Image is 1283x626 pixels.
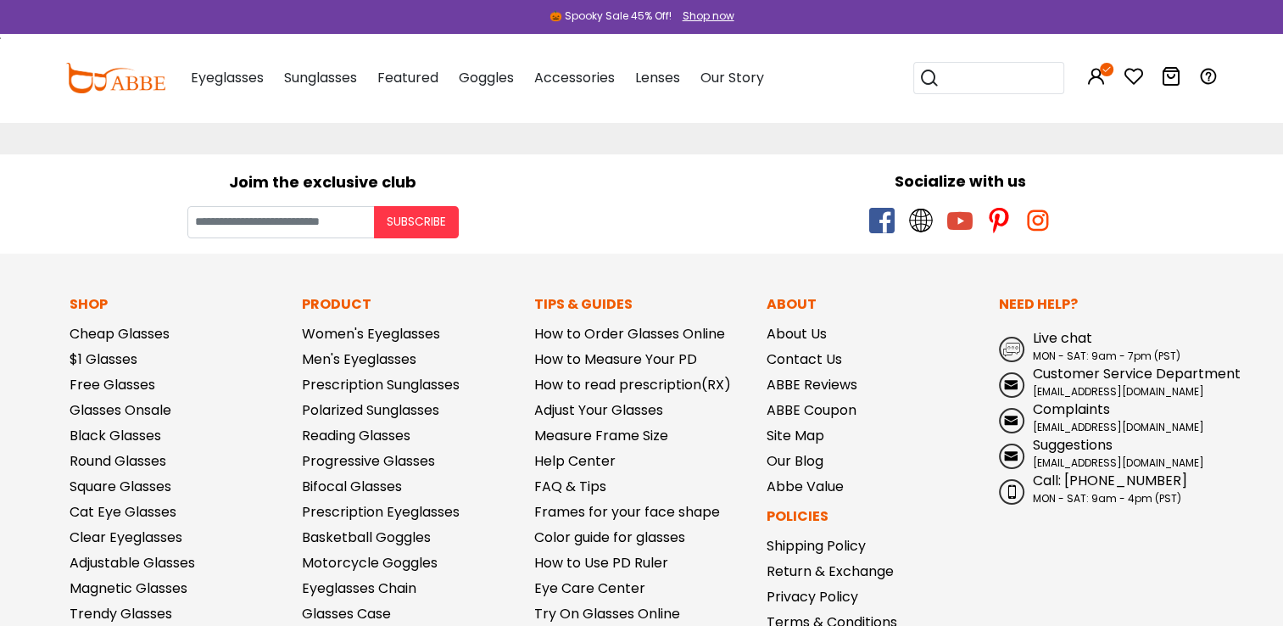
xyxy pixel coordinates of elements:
a: Reading Glasses [302,426,410,445]
a: Customer Service Department [EMAIL_ADDRESS][DOMAIN_NAME] [999,364,1214,400]
a: Bifocal Glasses [302,477,402,496]
div: 🎃 Spooky Sale 45% Off! [549,8,672,24]
a: Measure Frame Size [534,426,668,445]
a: Cat Eye Glasses [70,502,176,522]
a: Cheap Glasses [70,324,170,344]
a: Eye Care Center [534,578,645,598]
span: Suggestions [1033,435,1113,455]
a: Adjust Your Glasses [534,400,663,420]
a: Women's Eyeglasses [302,324,440,344]
a: Square Glasses [70,477,171,496]
a: Site Map [767,426,824,445]
img: abbeglasses.com [65,63,165,93]
p: Need Help? [999,294,1214,315]
a: Frames for your face shape [534,502,720,522]
a: Motorcycle Goggles [302,553,438,573]
span: Lenses [635,68,680,87]
span: Customer Service Department [1033,364,1241,383]
a: Polarized Sunglasses [302,400,439,420]
a: Contact Us [767,349,842,369]
a: Complaints [EMAIL_ADDRESS][DOMAIN_NAME] [999,400,1214,435]
div: Shop now [683,8,734,24]
p: About [767,294,982,315]
a: Free Glasses [70,375,155,394]
a: Try On Glasses Online [534,604,680,623]
a: Adjustable Glasses [70,553,195,573]
a: FAQ & Tips [534,477,606,496]
a: Help Center [534,451,616,471]
p: Tips & Guides [534,294,750,315]
a: Magnetic Glasses [70,578,187,598]
p: Policies [767,506,982,527]
a: Suggestions [EMAIL_ADDRESS][DOMAIN_NAME] [999,435,1214,471]
a: About Us [767,324,827,344]
a: Live chat MON - SAT: 9am - 7pm (PST) [999,328,1214,364]
a: How to Order Glasses Online [534,324,725,344]
a: Clear Eyeglasses [70,528,182,547]
a: Color guide for glasses [534,528,685,547]
a: How to Use PD Ruler [534,553,668,573]
span: [EMAIL_ADDRESS][DOMAIN_NAME] [1033,384,1204,399]
a: Black Glasses [70,426,161,445]
a: Glasses Case [302,604,391,623]
a: Prescription Eyeglasses [302,502,460,522]
a: Prescription Sunglasses [302,375,460,394]
div: Socialize with us [650,170,1271,193]
a: Glasses Onsale [70,400,171,420]
span: Call: [PHONE_NUMBER] [1033,471,1187,490]
span: Goggles [459,68,514,87]
a: Progressive Glasses [302,451,435,471]
a: ABBE Reviews [767,375,857,394]
a: Shipping Policy [767,536,866,556]
a: Privacy Policy [767,587,858,606]
a: How to Measure Your PD [534,349,697,369]
a: Trendy Glasses [70,604,172,623]
a: Round Glasses [70,451,166,471]
a: ABBE Coupon [767,400,856,420]
span: Featured [377,68,438,87]
input: Your email [187,206,374,238]
a: Call: [PHONE_NUMBER] MON - SAT: 9am - 4pm (PST) [999,471,1214,506]
a: Eyeglasses Chain [302,578,416,598]
span: Eyeglasses [191,68,264,87]
a: Our Blog [767,451,823,471]
span: Live chat [1033,328,1092,348]
a: Men's Eyeglasses [302,349,416,369]
button: Subscribe [374,206,459,238]
a: Abbe Value [767,477,844,496]
span: pinterest [986,208,1012,233]
a: Basketball Goggles [302,528,431,547]
span: twitter [908,208,934,233]
p: Product [302,294,517,315]
p: Shop [70,294,285,315]
span: MON - SAT: 9am - 7pm (PST) [1033,349,1180,363]
span: Accessories [534,68,615,87]
span: instagram [1025,208,1051,233]
span: [EMAIL_ADDRESS][DOMAIN_NAME] [1033,456,1204,470]
a: Return & Exchange [767,562,894,581]
span: Complaints [1033,400,1110,419]
span: Our Story [700,68,764,87]
span: Sunglasses [284,68,357,87]
span: MON - SAT: 9am - 4pm (PST) [1033,491,1181,506]
a: $1 Glasses [70,349,137,369]
div: Joim the exclusive club [13,167,633,193]
span: facebook [869,208,895,233]
span: youtube [947,208,973,233]
a: Shop now [674,8,734,23]
span: [EMAIL_ADDRESS][DOMAIN_NAME] [1033,420,1204,434]
a: How to read prescription(RX) [534,375,731,394]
